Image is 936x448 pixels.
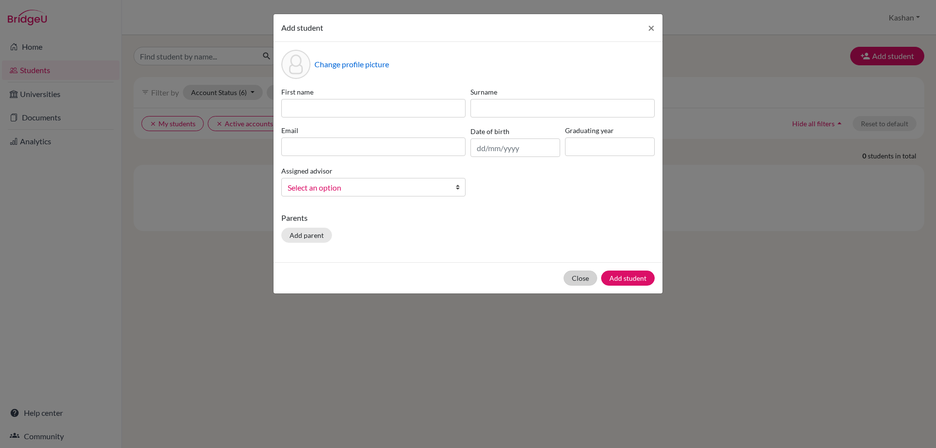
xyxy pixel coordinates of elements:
[648,20,655,35] span: ×
[281,166,332,176] label: Assigned advisor
[281,125,466,136] label: Email
[470,138,560,157] input: dd/mm/yyyy
[601,271,655,286] button: Add student
[640,14,663,41] button: Close
[470,87,655,97] label: Surname
[281,212,655,224] p: Parents
[281,228,332,243] button: Add parent
[564,271,597,286] button: Close
[281,23,323,32] span: Add student
[470,126,509,136] label: Date of birth
[288,181,447,194] span: Select an option
[281,50,311,79] div: Profile picture
[565,125,655,136] label: Graduating year
[281,87,466,97] label: First name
